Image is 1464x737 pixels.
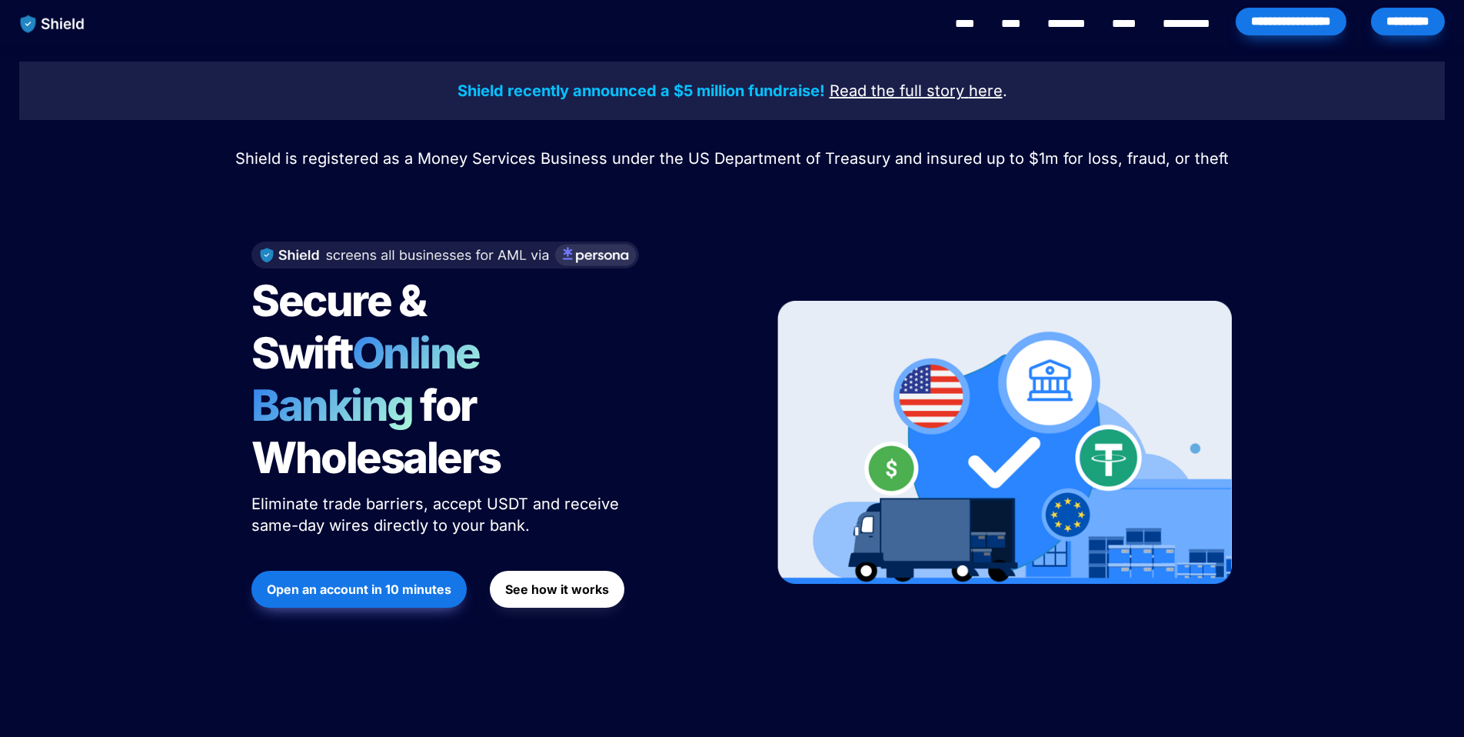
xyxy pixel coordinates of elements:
[251,327,495,432] span: Online Banking
[457,82,825,100] strong: Shield recently announced a $5 million fundraise!
[251,495,624,535] span: Eliminate trade barriers, accept USDT and receive same-day wires directly to your bank.
[830,84,964,99] a: Read the full story
[251,379,501,484] span: for Wholesalers
[969,84,1003,99] a: here
[490,563,624,615] a: See how it works
[830,82,964,100] u: Read the full story
[235,149,1229,168] span: Shield is registered as a Money Services Business under the US Department of Treasury and insured...
[13,8,92,40] img: website logo
[490,571,624,608] button: See how it works
[251,275,433,379] span: Secure & Swift
[267,582,451,597] strong: Open an account in 10 minutes
[969,82,1003,100] u: here
[251,571,467,608] button: Open an account in 10 minutes
[1003,82,1007,100] span: .
[251,563,467,615] a: Open an account in 10 minutes
[505,582,609,597] strong: See how it works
